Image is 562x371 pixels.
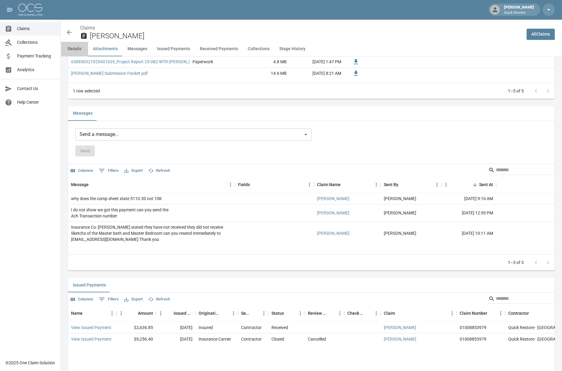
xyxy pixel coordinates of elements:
[71,305,83,322] div: Name
[88,42,123,56] button: Attachments
[502,4,536,15] div: [PERSON_NAME]
[526,29,555,40] a: AllClaims
[195,42,243,56] button: Received Payments
[68,278,111,292] button: Issued Payments
[80,24,522,32] nav: breadcrumb
[341,180,349,189] button: Sort
[384,336,416,342] a: [PERSON_NAME]
[479,176,493,193] div: Sent At
[117,305,156,322] div: Amount
[398,180,407,189] button: Sort
[199,324,213,331] div: Insured
[496,309,505,318] button: Menu
[90,32,522,40] h2: [PERSON_NAME]
[17,67,56,73] span: Analytics
[89,180,97,189] button: Sort
[68,278,555,292] div: related-list tabs
[363,309,372,317] button: Sort
[305,180,314,189] button: Menu
[384,196,416,202] div: Hope Webber
[4,4,16,16] button: open drawer
[241,305,251,322] div: Sent To
[268,305,305,322] div: Status
[5,360,55,366] div: © 2025 One Claim Solution
[138,305,153,322] div: Amount
[238,176,250,193] div: Fields
[192,59,213,65] div: Paperwork
[17,53,56,59] span: Payment Tracking
[75,128,312,140] div: Send a message...
[147,166,172,175] button: Refresh
[347,305,363,322] div: Check Number
[17,39,56,46] span: Collections
[17,99,56,106] span: Help Center
[61,42,88,56] button: Details
[448,309,457,318] button: Menu
[97,166,120,175] button: Show filters
[441,222,496,245] div: [DATE] 10:11 AM
[395,309,404,317] button: Sort
[441,204,496,222] div: [DATE] 12:59 PM
[71,324,111,331] a: View Issued Payment
[241,336,262,342] div: Contractor
[327,309,335,317] button: Sort
[61,42,562,56] div: anchor tabs
[251,309,259,317] button: Sort
[250,180,258,189] button: Sort
[344,305,381,322] div: Check Number
[71,176,89,193] div: Message
[71,196,162,202] div: why does the comp sheet state 5110.30 not 10K
[73,88,100,94] div: 1 row selected
[156,305,196,322] div: Issued Date
[271,305,284,322] div: Status
[317,210,349,216] a: [PERSON_NAME]
[508,259,524,265] p: 1–3 of 3
[229,309,238,318] button: Menu
[107,309,117,318] button: Menu
[508,88,524,94] p: 1–5 of 5
[308,336,326,342] div: Cancelled
[238,305,268,322] div: Sent To
[244,68,290,79] div: 14.6 MB
[508,305,529,322] div: Contractor
[97,294,120,304] button: Show filters
[460,305,487,322] div: Claim Number
[199,305,220,322] div: Originating From
[71,207,169,219] div: I do not show we got this payment can you send the Ach Transaction number
[317,196,349,202] a: [PERSON_NAME]
[71,336,111,342] a: View Issued Payment
[441,180,451,189] button: Menu
[68,305,117,322] div: Name
[156,333,196,345] div: [DATE]
[372,180,381,189] button: Menu
[384,305,395,322] div: Claim
[489,165,553,176] div: Search
[314,176,381,193] div: Claim Name
[384,324,416,331] a: [PERSON_NAME]
[117,309,126,318] button: Menu
[80,25,95,31] a: Claims
[460,324,486,331] div: 01008853979
[305,305,344,322] div: Review Status
[308,305,327,322] div: Review Status
[381,176,441,193] div: Sent By
[290,56,344,68] div: [DATE] 1:47 PM
[123,295,144,304] button: Export
[156,322,196,333] div: [DATE]
[244,56,290,68] div: 4.8 MB
[529,309,537,317] button: Sort
[83,309,91,317] button: Sort
[296,309,305,318] button: Menu
[335,309,344,318] button: Menu
[471,180,479,189] button: Sort
[372,309,381,318] button: Menu
[432,180,441,189] button: Menu
[226,180,235,189] button: Menu
[68,106,97,121] button: Messages
[68,106,555,121] div: related-list tabs
[123,166,144,175] button: Export
[271,324,288,331] div: Received
[152,42,195,56] button: Issued Payments
[147,295,172,304] button: Refresh
[290,68,344,79] div: [DATE] 8:21 AM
